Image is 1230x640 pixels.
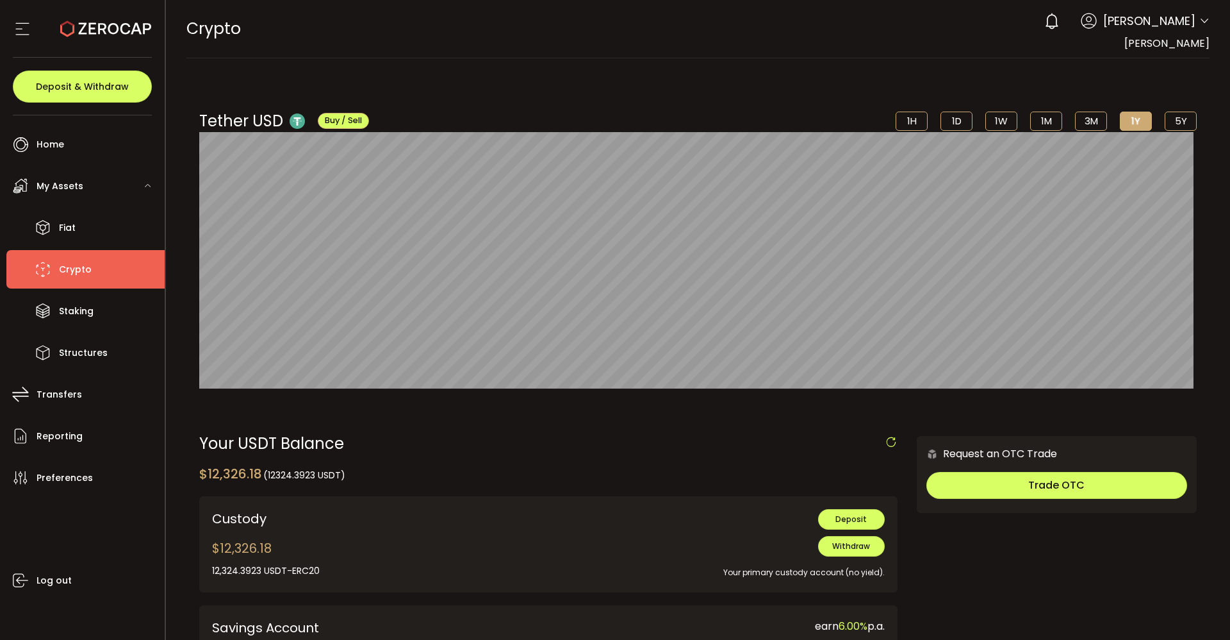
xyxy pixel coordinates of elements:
[818,509,885,530] button: Deposit
[212,509,481,528] div: Custody
[199,110,369,132] div: Tether USD
[1030,112,1062,131] li: 1M
[1081,501,1230,640] iframe: Chat Widget
[186,17,241,40] span: Crypto
[212,618,539,637] div: Savings Account
[263,469,345,482] span: (12324.3923 USDT)
[37,135,64,154] span: Home
[36,82,129,91] span: Deposit & Withdraw
[325,115,362,126] span: Buy / Sell
[1028,478,1085,493] span: Trade OTC
[212,539,320,578] div: $12,326.18
[940,112,972,131] li: 1D
[59,260,92,279] span: Crypto
[1165,112,1197,131] li: 5Y
[818,536,885,557] button: Withdraw
[815,619,885,634] span: earn p.a.
[318,113,369,129] button: Buy / Sell
[1124,36,1209,51] span: [PERSON_NAME]
[37,385,82,404] span: Transfers
[985,112,1017,131] li: 1W
[500,557,885,579] div: Your primary custody account (no yield).
[59,219,76,237] span: Fiat
[917,446,1057,462] div: Request an OTC Trade
[37,427,83,446] span: Reporting
[926,448,938,460] img: 6nGpN7MZ9FLuBP83NiajKbTRY4UzlzQtBKtCrLLspmCkSvCZHBKvY3NxgQaT5JnOQREvtQ257bXeeSTueZfAPizblJ+Fe8JwA...
[1075,112,1107,131] li: 3M
[212,564,320,578] div: 12,324.3923 USDT-ERC20
[199,436,898,451] div: Your USDT Balance
[835,514,867,525] span: Deposit
[896,112,928,131] li: 1H
[839,619,867,634] span: 6.00%
[926,472,1187,499] button: Trade OTC
[1103,12,1195,29] span: [PERSON_NAME]
[1120,112,1152,131] li: 1Y
[37,177,83,196] span: My Assets
[832,541,870,552] span: Withdraw
[13,71,152,103] button: Deposit & Withdraw
[59,344,108,362] span: Structures
[199,464,345,484] div: $12,326.18
[37,571,72,590] span: Log out
[37,469,93,487] span: Preferences
[59,302,94,321] span: Staking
